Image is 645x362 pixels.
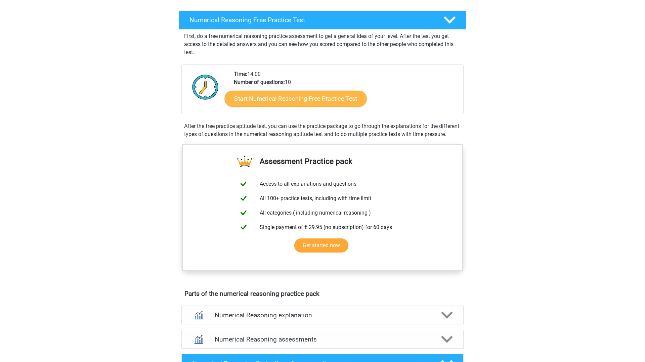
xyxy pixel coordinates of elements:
p: First, do a free numerical reasoning practice assessment to get a general idea of your level. Aft... [184,32,461,56]
h4: Numerical Reasoning explanation [215,311,430,319]
img: Clock [188,70,222,104]
h4: Numerical Reasoning assessments [215,335,430,343]
b: Time: [234,71,247,77]
div: 14:00 10 [229,70,463,114]
b: Number of questions: [234,79,285,85]
a: assessments Numerical Reasoning assessments [179,330,466,349]
a: Get started now [294,238,348,253]
img: numerical reasoning explanations [190,307,207,324]
a: explanations Numerical Reasoning explanation [179,306,466,324]
a: Numerical Reasoning Free Practice Test [176,11,469,30]
div: After the free practice aptitude test, you can use the practice package to go through the explana... [181,122,464,138]
h4: Numerical Reasoning Free Practice Test [189,16,433,24]
img: numerical reasoning assessments [190,331,207,348]
a: Start Numerical Reasoning Free Practice Test [225,90,367,106]
h4: Parts of the numerical reasoning practice pack [184,290,461,298]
